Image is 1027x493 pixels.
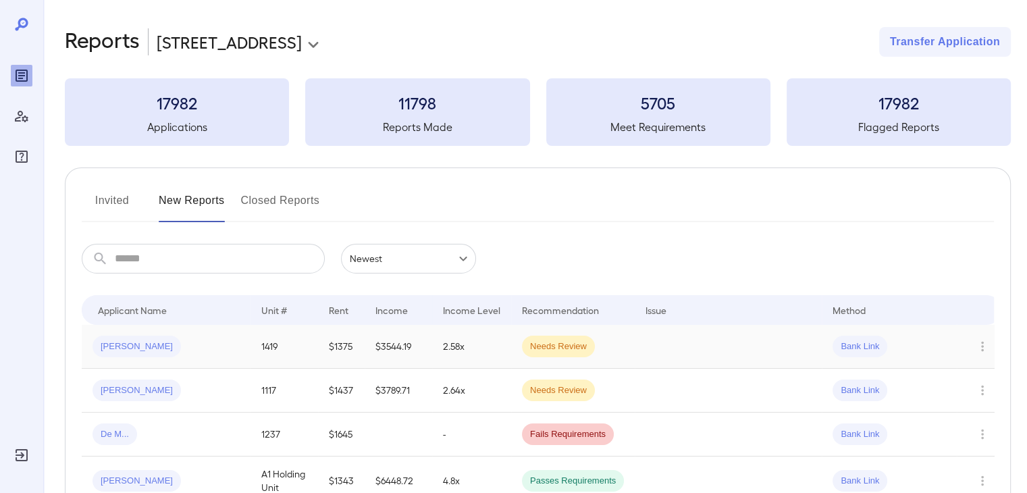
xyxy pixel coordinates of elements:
[98,302,167,318] div: Applicant Name
[11,65,32,86] div: Reports
[82,190,142,222] button: Invited
[329,302,350,318] div: Rent
[879,27,1011,57] button: Transfer Application
[93,340,181,353] span: [PERSON_NAME]
[159,190,225,222] button: New Reports
[972,470,993,492] button: Row Actions
[93,475,181,488] span: [PERSON_NAME]
[305,119,529,135] h5: Reports Made
[261,302,287,318] div: Unit #
[11,146,32,167] div: FAQ
[443,302,500,318] div: Income Level
[546,119,770,135] h5: Meet Requirements
[305,92,529,113] h3: 11798
[787,119,1011,135] h5: Flagged Reports
[972,423,993,445] button: Row Actions
[11,105,32,127] div: Manage Users
[432,369,511,413] td: 2.64x
[375,302,408,318] div: Income
[432,325,511,369] td: 2.58x
[646,302,667,318] div: Issue
[833,475,887,488] span: Bank Link
[65,119,289,135] h5: Applications
[833,302,866,318] div: Method
[93,384,181,397] span: [PERSON_NAME]
[93,428,137,441] span: De M...
[522,302,599,318] div: Recommendation
[432,413,511,457] td: -
[833,340,887,353] span: Bank Link
[341,244,476,274] div: Newest
[318,369,365,413] td: $1437
[365,325,432,369] td: $3544.19
[318,413,365,457] td: $1645
[365,369,432,413] td: $3789.71
[318,325,365,369] td: $1375
[241,190,320,222] button: Closed Reports
[251,325,318,369] td: 1419
[251,369,318,413] td: 1117
[972,380,993,401] button: Row Actions
[522,384,595,397] span: Needs Review
[65,78,1011,146] summary: 17982Applications11798Reports Made5705Meet Requirements17982Flagged Reports
[787,92,1011,113] h3: 17982
[833,384,887,397] span: Bank Link
[522,428,614,441] span: Fails Requirements
[11,444,32,466] div: Log Out
[251,413,318,457] td: 1237
[546,92,770,113] h3: 5705
[522,475,624,488] span: Passes Requirements
[65,92,289,113] h3: 17982
[833,428,887,441] span: Bank Link
[65,27,140,57] h2: Reports
[522,340,595,353] span: Needs Review
[972,336,993,357] button: Row Actions
[157,31,302,53] p: [STREET_ADDRESS]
